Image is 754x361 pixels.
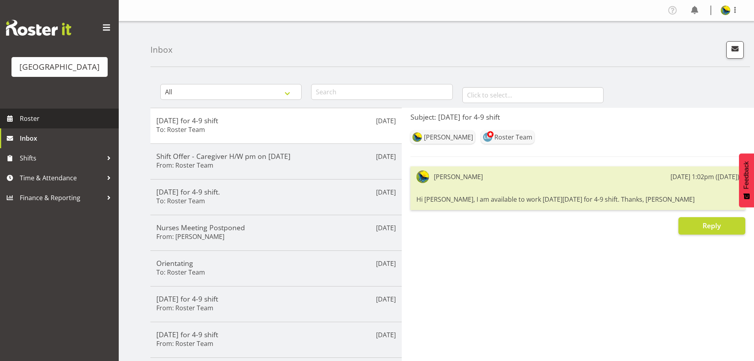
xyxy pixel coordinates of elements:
h5: [DATE] for 4-9 shift [156,294,396,303]
p: [DATE] [376,223,396,233]
div: [DATE] 1:02pm ([DATE]) [670,172,739,181]
h5: Subject: [DATE] for 4-9 shift [410,113,745,121]
h5: [DATE] for 4-9 shift. [156,187,396,196]
h4: Inbox [150,45,173,54]
span: Time & Attendance [20,172,103,184]
p: [DATE] [376,259,396,268]
img: lesley-mckenzie127.jpg [483,132,492,142]
div: [GEOGRAPHIC_DATA] [19,61,100,73]
input: Click to select... [462,87,604,103]
h6: To: Roster Team [156,197,205,205]
p: [DATE] [376,330,396,340]
h5: Shift Offer - Caregiver H/W pm on [DATE] [156,152,396,160]
p: [DATE] [376,187,396,197]
button: Reply [678,217,745,235]
img: gemma-hall22491374b5f274993ff8414464fec47f.png [416,170,429,183]
span: Shifts [20,152,103,164]
img: Rosterit website logo [6,20,71,36]
div: [PERSON_NAME] [434,172,483,181]
h6: To: Roster Team [156,126,205,134]
h5: [DATE] for 4-9 shift [156,116,396,125]
h6: From: Roster Team [156,340,213,348]
h6: From: [PERSON_NAME] [156,233,224,241]
button: Feedback - Show survey [739,153,754,207]
h6: From: Roster Team [156,304,213,312]
span: Inbox [20,132,115,144]
h6: From: Roster Team [156,161,213,169]
h6: To: Roster Team [156,268,205,276]
span: Feedback [743,161,750,189]
span: Finance & Reporting [20,192,103,204]
p: [DATE] [376,294,396,304]
h5: [DATE] for 4-9 shift [156,330,396,339]
span: Reply [703,221,721,230]
h5: Orientating [156,259,396,267]
img: gemma-hall22491374b5f274993ff8414464fec47f.png [721,6,730,15]
div: [PERSON_NAME] [424,132,473,142]
span: Roster [20,113,115,124]
input: Search [311,84,452,100]
p: [DATE] [376,116,396,126]
div: Roster Team [494,132,532,142]
p: [DATE] [376,152,396,161]
img: gemma-hall22491374b5f274993ff8414464fec47f.png [412,132,422,142]
div: Hi [PERSON_NAME], I am available to work [DATE][DATE] for 4-9 shift. Thanks, [PERSON_NAME] [416,193,739,206]
h5: Nurses Meeting Postponed [156,223,396,232]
